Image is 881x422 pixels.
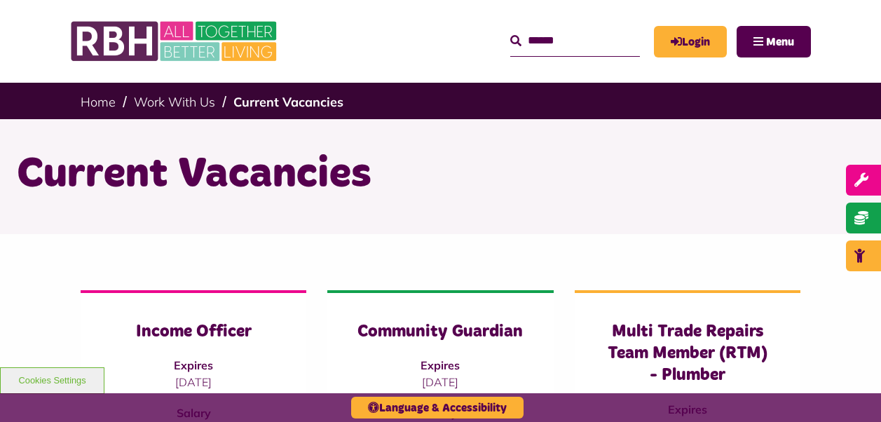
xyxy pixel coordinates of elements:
[134,94,215,110] a: Work With Us
[174,358,213,372] strong: Expires
[510,26,640,56] input: Search
[421,358,460,372] strong: Expires
[17,147,865,202] h1: Current Vacancies
[109,321,278,343] h3: Income Officer
[603,321,772,387] h3: Multi Trade Repairs Team Member (RTM) - Plumber
[109,374,278,390] p: [DATE]
[654,26,727,57] a: MyRBH
[818,359,881,422] iframe: Netcall Web Assistant for live chat
[351,397,524,418] button: Language & Accessibility
[355,374,525,390] p: [DATE]
[81,94,116,110] a: Home
[355,321,525,343] h3: Community Guardian
[70,14,280,69] img: RBH
[233,94,343,110] a: Current Vacancies
[766,36,794,48] span: Menu
[737,26,811,57] button: Navigation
